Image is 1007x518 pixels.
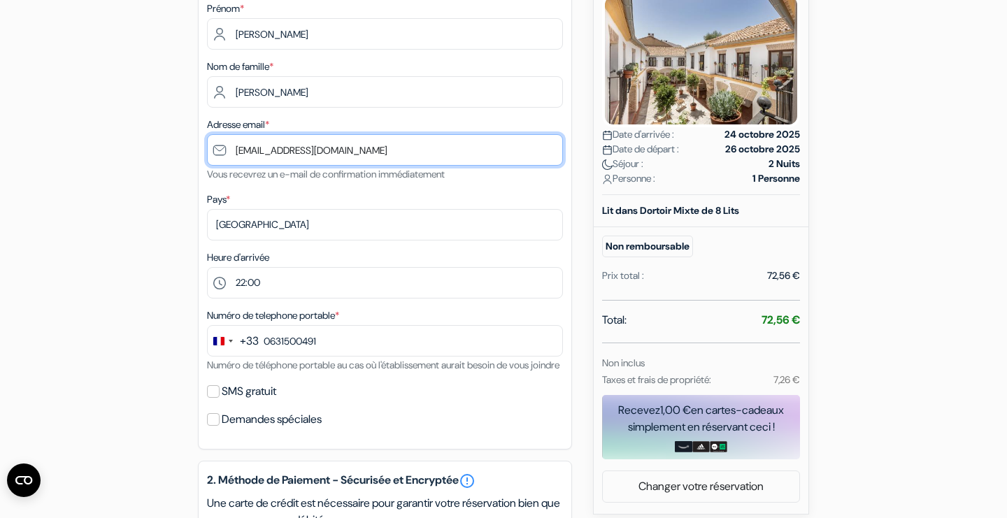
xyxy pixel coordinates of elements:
[602,236,693,257] small: Non remboursable
[762,312,800,327] strong: 72,56 €
[752,171,800,186] strong: 1 Personne
[207,134,563,166] input: Entrer adresse e-mail
[240,333,259,350] div: +33
[602,142,679,157] span: Date de départ :
[602,171,655,186] span: Personne :
[207,76,563,108] input: Entrer le nom de famille
[207,473,563,489] h5: 2. Méthode de Paiement - Sécurisée et Encryptée
[207,308,339,323] label: Numéro de telephone portable
[222,382,276,401] label: SMS gratuit
[459,473,476,489] a: error_outline
[767,268,800,283] div: 72,56 €
[602,159,613,170] img: moon.svg
[207,59,273,74] label: Nom de famille
[207,325,563,357] input: 6 12 34 56 78
[602,130,613,141] img: calendar.svg
[724,127,800,142] strong: 24 octobre 2025
[602,157,643,171] span: Séjour :
[725,142,800,157] strong: 26 octobre 2025
[602,373,711,386] small: Taxes et frais de propriété:
[710,441,727,452] img: uber-uber-eats-card.png
[603,473,799,500] a: Changer votre réservation
[602,127,674,142] span: Date d'arrivée :
[769,157,800,171] strong: 2 Nuits
[207,117,269,132] label: Adresse email
[207,250,269,265] label: Heure d'arrivée
[602,402,800,436] div: Recevez en cartes-cadeaux simplement en réservant ceci !
[207,192,230,207] label: Pays
[602,204,739,217] b: Lit dans Dortoir Mixte de 8 Lits
[222,410,322,429] label: Demandes spéciales
[660,403,691,417] span: 1,00 €
[602,174,613,185] img: user_icon.svg
[207,1,244,16] label: Prénom
[602,145,613,155] img: calendar.svg
[692,441,710,452] img: adidas-card.png
[7,463,41,497] button: Ouvrir le widget CMP
[675,441,692,452] img: amazon-card-no-text.png
[602,312,627,329] span: Total:
[207,359,559,371] small: Numéro de téléphone portable au cas où l'établissement aurait besoin de vous joindre
[773,373,800,386] small: 7,26 €
[602,357,645,369] small: Non inclus
[208,326,259,356] button: Change country, selected France (+33)
[207,18,563,50] input: Entrez votre prénom
[602,268,644,283] div: Prix total :
[207,168,445,180] small: Vous recevrez un e-mail de confirmation immédiatement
